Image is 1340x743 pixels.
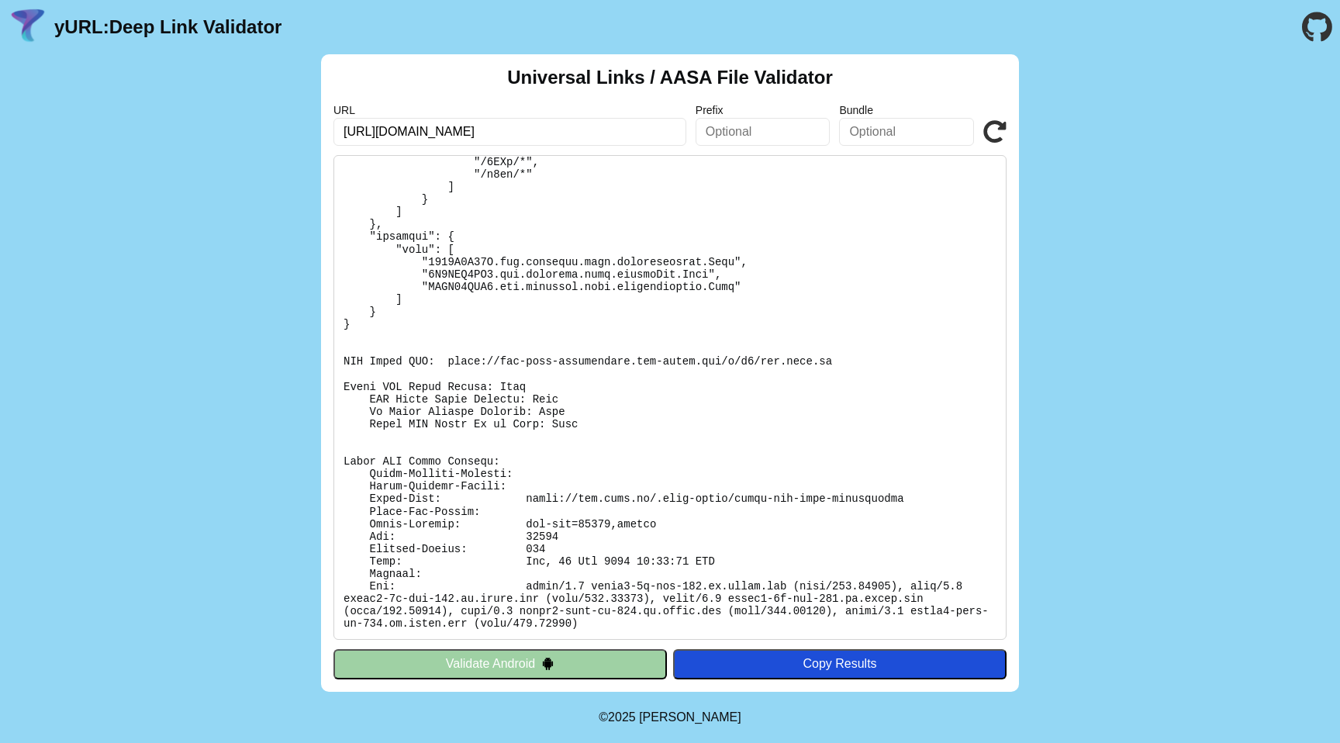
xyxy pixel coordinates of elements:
[507,67,833,88] h2: Universal Links / AASA File Validator
[696,118,831,146] input: Optional
[639,710,741,724] a: Michael Ibragimchayev's Personal Site
[681,657,999,671] div: Copy Results
[8,7,48,47] img: yURL Logo
[333,649,667,679] button: Validate Android
[839,118,974,146] input: Optional
[541,657,554,670] img: droidIcon.svg
[839,104,974,116] label: Bundle
[333,155,1007,640] pre: Lorem ipsu do: sitam://con.adip.el/.sedd-eiusm/tempo-inc-utla-etdoloremag Al Enimadmi: Veni Quisn...
[673,649,1007,679] button: Copy Results
[608,710,636,724] span: 2025
[333,104,686,116] label: URL
[333,118,686,146] input: Required
[54,16,281,38] a: yURL:Deep Link Validator
[599,692,741,743] footer: ©
[696,104,831,116] label: Prefix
